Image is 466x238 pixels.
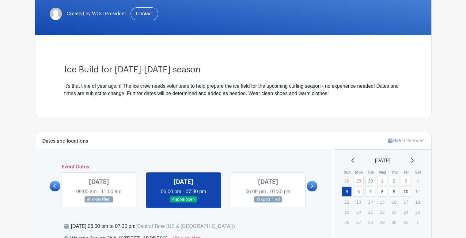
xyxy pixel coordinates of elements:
a: Contact [131,7,158,20]
a: 9 [389,186,399,197]
th: Mon [353,169,365,175]
div: It's that time of year again! The ice crew needs volunteers to help prepare the ice field for the... [64,83,402,97]
a: 29 [354,176,364,186]
p: 19 [342,207,352,217]
p: 11 [412,187,422,196]
p: 15 [377,197,387,207]
p: 29 [377,217,387,227]
a: Hide Calendar [388,138,424,143]
a: 2 [389,176,399,186]
th: Tue [365,169,377,175]
p: 25 [412,207,422,217]
p: 13 [354,197,364,207]
p: 14 [365,197,375,207]
p: 28 [342,176,352,186]
div: [DATE] 06:00 pm to 07:30 pm [71,223,235,230]
h6: Event Dates [60,164,307,170]
p: 30 [389,217,399,227]
th: Wed [377,169,389,175]
a: 5 [342,186,352,197]
img: default-ce2991bfa6775e67f084385cd625a349d9dcbb7a52a09fb2fda1e96e2d18dcdb.png [50,8,62,20]
a: 6 [354,186,364,197]
a: 1 [377,176,387,186]
p: 31 [401,217,411,227]
a: 7 [365,186,375,197]
a: 3 [401,176,411,186]
h6: Dates and locations [42,138,88,144]
p: 17 [401,197,411,207]
h3: Ice Build for [DATE]-[DATE] season [64,65,402,75]
a: 8 [377,186,387,197]
p: 26 [342,217,352,227]
p: 18 [412,197,422,207]
p: 21 [365,207,375,217]
span: [DATE] [375,157,390,164]
p: 24 [401,207,411,217]
p: 27 [354,217,364,227]
p: 16 [389,197,399,207]
th: Sat [412,169,424,175]
th: Sun [341,169,353,175]
th: Thu [388,169,400,175]
a: 10 [401,186,411,197]
p: 28 [365,217,375,227]
a: 30 [365,176,375,186]
p: 1 [412,217,422,227]
span: Created by WCC President [67,10,126,17]
p: 23 [389,207,399,217]
p: 22 [377,207,387,217]
span: (Central Time (US & [GEOGRAPHIC_DATA])) [135,224,235,229]
th: Fri [400,169,412,175]
p: 12 [342,197,352,207]
p: 20 [354,207,364,217]
p: 4 [412,176,422,186]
